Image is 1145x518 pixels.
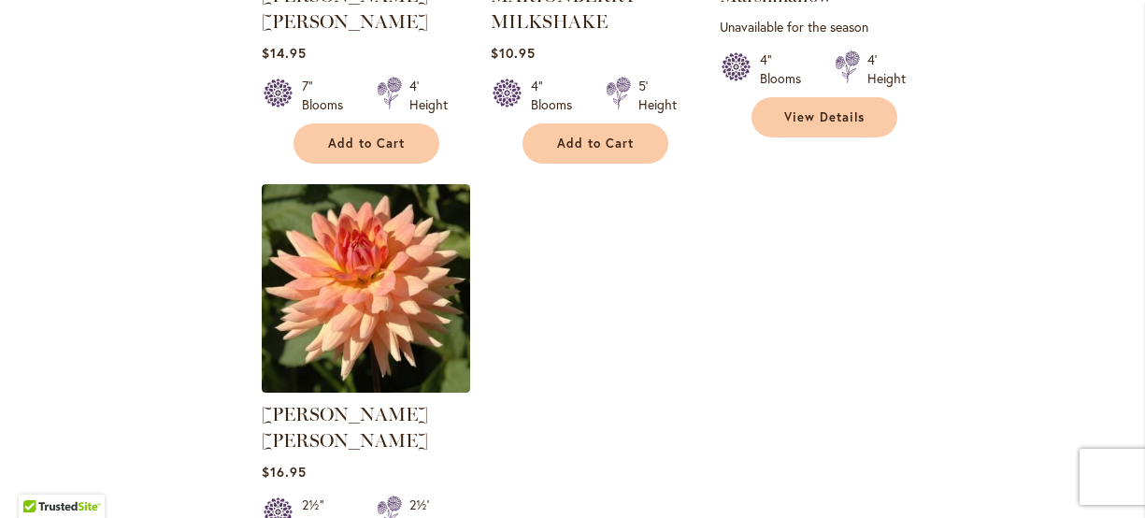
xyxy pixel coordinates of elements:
span: View Details [784,109,865,125]
div: 4' Height [867,50,906,88]
a: View Details [751,97,897,137]
button: Add to Cart [293,123,439,164]
p: Unavailable for the season [720,18,928,36]
button: Add to Cart [522,123,668,164]
div: 7" Blooms [302,77,354,114]
div: 4" Blooms [531,77,583,114]
div: 4" Blooms [760,50,812,88]
div: 5' Height [638,77,677,114]
span: Add to Cart [328,136,405,151]
span: $10.95 [491,44,536,62]
a: Mary Jo [262,379,470,396]
a: [PERSON_NAME] [PERSON_NAME] [262,403,428,452]
iframe: Launch Accessibility Center [14,452,66,504]
span: $16.95 [262,463,307,481]
img: Mary Jo [262,184,470,393]
span: $14.95 [262,44,307,62]
div: 4' Height [409,77,448,114]
span: Add to Cart [557,136,634,151]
